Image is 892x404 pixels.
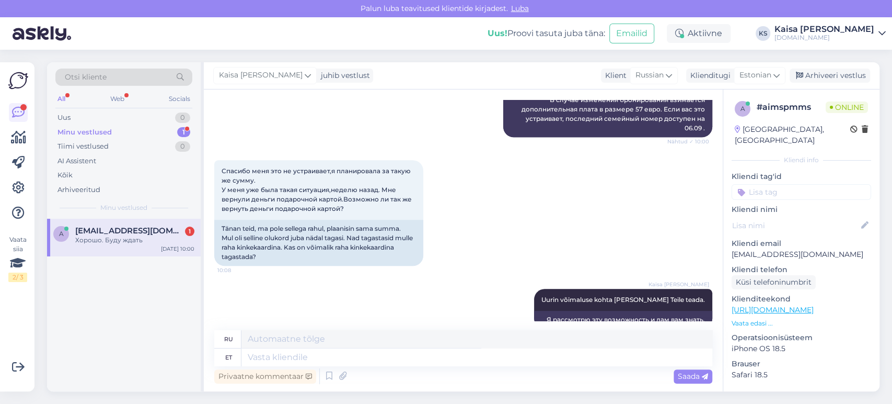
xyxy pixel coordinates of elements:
div: KS [756,26,770,41]
span: Uurin võimaluse kohta [PERSON_NAME] Teile teada. [541,296,705,304]
div: Minu vestlused [57,127,112,138]
p: Kliendi tag'id [732,171,871,182]
span: Nähtud ✓ 10:00 [667,138,709,145]
div: 2 / 3 [8,273,27,282]
div: # aimspmms [757,101,826,114]
span: 10:08 [217,266,257,274]
div: Socials [167,92,192,106]
button: Emailid [609,24,654,43]
div: Kõik [57,170,73,181]
p: Kliendi email [732,238,871,249]
div: [DOMAIN_NAME] [774,33,874,42]
a: [URL][DOMAIN_NAME] [732,305,814,315]
div: Aktiivne [667,24,731,43]
div: Tiimi vestlused [57,141,109,152]
div: Klient [601,70,627,81]
span: Russian [635,70,664,81]
div: [DATE] 10:00 [161,245,194,253]
div: Хорошо. Буду ждать [75,235,194,245]
span: Спасибо меня это не устраивает,я планировала за такую же сумму. У меня уже была такая ситуация,не... [222,167,413,212]
div: Я рассмотрю эту возможность и дам вам знать. [534,311,712,329]
div: AI Assistent [57,156,96,166]
div: Vaata siia [8,235,27,282]
input: Lisa nimi [732,220,859,231]
div: Tänan teid, ma pole sellega rahul, plaanisin sama summa. Mul oli selline olukord juba nädal tagas... [214,220,423,266]
div: [PERSON_NAME] [732,391,871,400]
span: Luba [508,4,532,13]
p: Klienditeekond [732,294,871,305]
span: agri93@mail.ru [75,226,184,235]
div: Uus [57,113,71,123]
div: Arhiveeritud [57,185,100,195]
span: Estonian [739,70,771,81]
p: [EMAIL_ADDRESS][DOMAIN_NAME] [732,249,871,260]
p: iPhone OS 18.5 [732,343,871,354]
img: Askly Logo [8,71,28,91]
div: 1 [177,127,190,138]
div: 0 [175,113,190,123]
div: juhib vestlust [317,70,370,81]
p: Kliendi telefon [732,264,871,275]
div: Klienditugi [686,70,731,81]
p: Operatsioonisüsteem [732,332,871,343]
div: 1 [185,227,194,236]
div: Küsi telefoninumbrit [732,275,816,289]
span: Minu vestlused [100,203,147,212]
div: Kliendi info [732,155,871,165]
span: Kaisa [PERSON_NAME] [648,280,709,288]
span: Kaisa [PERSON_NAME] [219,70,303,81]
div: Kaisa [PERSON_NAME] [774,25,874,33]
span: a [740,105,745,113]
div: ru [224,330,233,348]
p: Vaata edasi ... [732,319,871,328]
p: Kliendi nimi [732,204,871,215]
div: Web [108,92,126,106]
span: Otsi kliente [65,72,107,83]
div: 0 [175,141,190,152]
div: Proovi tasuta juba täna: [488,27,605,40]
a: Kaisa [PERSON_NAME][DOMAIN_NAME] [774,25,886,42]
span: Saada [678,372,708,381]
div: et [225,349,232,366]
input: Lisa tag [732,184,871,200]
div: В случае изменения бронирования взимается дополнительная плата в размере 57 евро. Если вас это ус... [503,91,712,137]
p: Brauser [732,358,871,369]
div: Arhiveeri vestlus [790,69,870,83]
div: All [55,92,67,106]
div: Privaatne kommentaar [214,369,316,384]
span: a [59,230,64,238]
p: Safari 18.5 [732,369,871,380]
span: Online [826,102,868,113]
b: Uus! [488,28,507,38]
div: [GEOGRAPHIC_DATA], [GEOGRAPHIC_DATA] [735,124,850,146]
